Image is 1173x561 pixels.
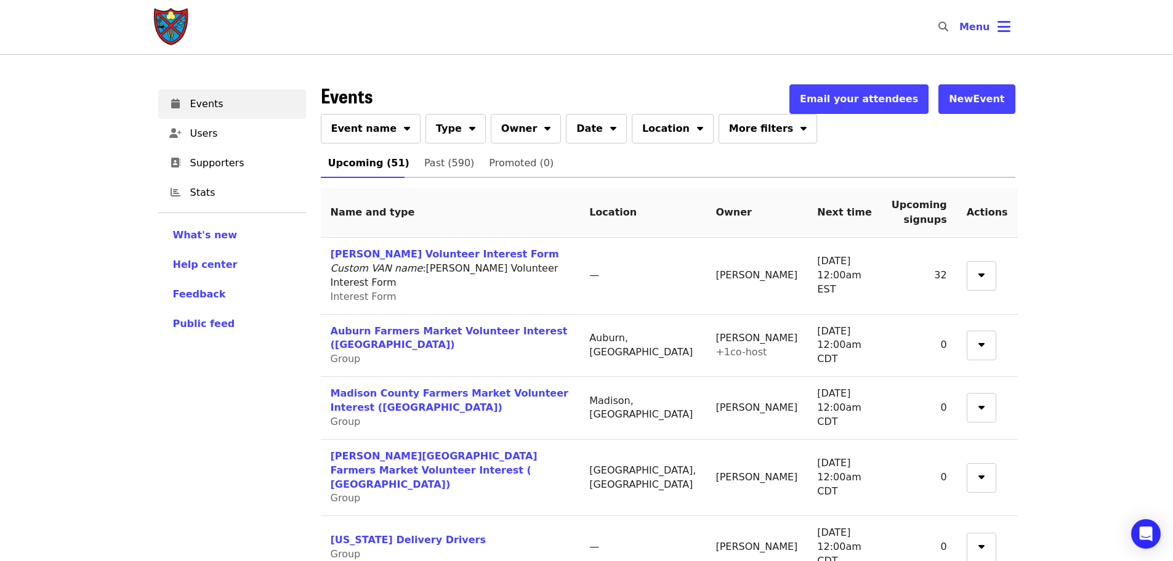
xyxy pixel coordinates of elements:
[331,291,397,302] span: Interest Form
[424,155,474,172] span: Past (590)
[978,469,985,481] i: sort-down icon
[171,187,180,198] i: chart-bar icon
[331,353,361,365] span: Group
[589,331,696,360] div: Auburn, [GEOGRAPHIC_DATA]
[173,228,291,243] a: What's new
[959,21,990,33] span: Menu
[489,155,554,172] span: Promoted (0)
[321,148,417,178] a: Upcoming (51)
[190,126,296,141] span: Users
[491,114,562,143] button: Owner
[171,98,180,110] i: calendar icon
[566,114,627,143] button: Date
[892,199,947,225] span: Upcoming signups
[957,188,1018,238] th: Actions
[715,345,797,360] div: + 1 co-host
[321,114,421,143] button: Event name
[892,540,947,554] div: 0
[331,534,486,546] a: [US_STATE] Delivery Drivers
[938,84,1015,114] button: NewEvent
[173,317,291,331] a: Public feed
[978,267,985,279] i: sort-down icon
[158,148,306,178] a: Supporters
[1131,519,1161,549] div: Open Intercom Messenger
[153,7,190,47] img: Society of St. Andrew - Home
[706,315,807,377] td: [PERSON_NAME]
[482,148,561,178] a: Promoted (0)
[706,440,807,517] td: [PERSON_NAME]
[938,21,948,33] i: search icon
[807,188,881,238] th: Next time
[425,114,486,143] button: Type
[807,440,881,517] td: [DATE] 12:00am CDT
[331,416,361,427] span: Group
[321,188,580,238] th: Name and type
[706,238,807,315] td: [PERSON_NAME]
[706,377,807,440] td: [PERSON_NAME]
[436,121,462,136] span: Type
[978,400,985,411] i: sort-down icon
[544,121,550,132] i: sort-down icon
[579,188,706,238] th: Location
[469,121,475,132] i: sort-down icon
[190,185,296,200] span: Stats
[331,450,538,490] a: [PERSON_NAME][GEOGRAPHIC_DATA] Farmers Market Volunteer Interest ( [GEOGRAPHIC_DATA])
[807,315,881,377] td: [DATE] 12:00am CDT
[331,248,559,260] a: [PERSON_NAME] Volunteer Interest Form
[589,268,696,283] div: —
[173,257,291,272] a: Help center
[158,89,306,119] a: Events
[169,127,182,139] i: user-plus icon
[807,238,881,315] td: [DATE] 12:00am EST
[978,539,985,551] i: sort-down icon
[173,287,226,302] button: Feedback
[171,157,180,169] i: address-book icon
[719,114,817,143] button: More filters
[576,121,603,136] span: Date
[807,377,881,440] td: [DATE] 12:00am CDT
[158,119,306,148] a: Users
[173,229,238,241] span: What's new
[892,268,947,283] div: 32
[892,401,947,415] div: 0
[978,337,985,349] i: sort-down icon
[321,238,580,315] td: : [PERSON_NAME] Volunteer Interest Form
[789,84,929,114] button: Email your attendees
[417,148,482,178] a: Past (590)
[892,470,947,485] div: 0
[331,387,568,413] a: Madison County Farmers Market Volunteer Interest ([GEOGRAPHIC_DATA])
[949,12,1020,42] button: Toggle account menu
[642,121,690,136] span: Location
[706,188,807,238] th: Owner
[998,18,1010,36] i: bars icon
[173,259,238,270] span: Help center
[632,114,714,143] button: Location
[956,12,965,42] input: Search
[331,121,397,136] span: Event name
[697,121,703,132] i: sort-down icon
[892,338,947,352] div: 0
[589,464,696,492] div: [GEOGRAPHIC_DATA], [GEOGRAPHIC_DATA]
[331,548,361,560] span: Group
[158,178,306,208] a: Stats
[190,156,296,171] span: Supporters
[404,121,410,132] i: sort-down icon
[331,492,361,504] span: Group
[800,121,807,132] i: sort-down icon
[610,121,616,132] i: sort-down icon
[331,325,568,351] a: Auburn Farmers Market Volunteer Interest ([GEOGRAPHIC_DATA])
[501,121,538,136] span: Owner
[589,540,696,554] div: —
[729,121,793,136] span: More filters
[328,155,409,172] span: Upcoming (51)
[331,262,423,274] i: Custom VAN name
[173,318,235,329] span: Public feed
[589,394,696,422] div: Madison, [GEOGRAPHIC_DATA]
[321,81,373,110] span: Events
[190,97,296,111] span: Events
